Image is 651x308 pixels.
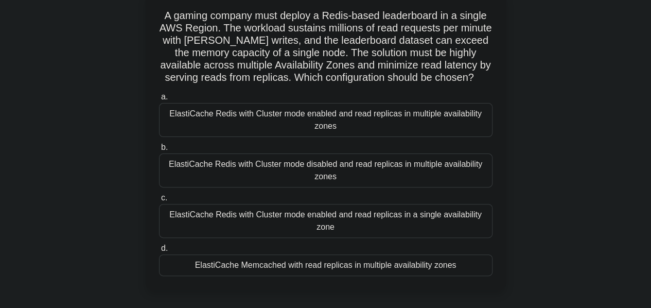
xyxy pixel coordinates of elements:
[161,244,168,252] span: d.
[161,92,168,101] span: a.
[159,254,492,276] div: ElastiCache Memcached with read replicas in multiple availability zones
[158,9,494,84] h5: A gaming company must deploy a Redis-based leaderboard in a single AWS Region. The workload susta...
[159,153,492,187] div: ElastiCache Redis with Cluster mode disabled and read replicas in multiple availability zones
[161,193,167,202] span: c.
[159,204,492,238] div: ElastiCache Redis with Cluster mode enabled and read replicas in a single availability zone
[159,103,492,137] div: ElastiCache Redis with Cluster mode enabled and read replicas in multiple availability zones
[161,143,168,151] span: b.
